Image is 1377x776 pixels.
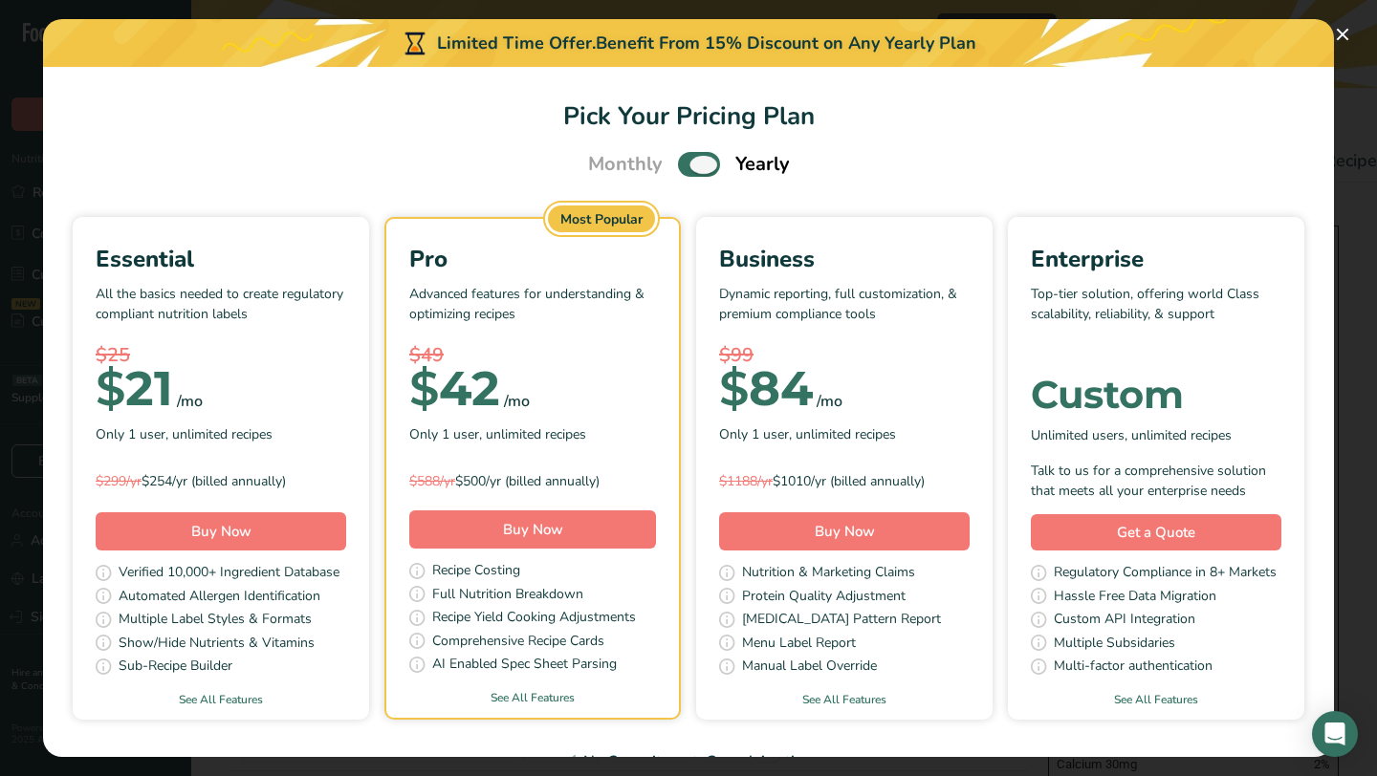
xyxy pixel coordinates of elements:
[409,284,656,341] p: Advanced features for understanding & optimizing recipes
[719,472,773,490] span: $1188/yr
[1054,609,1195,633] span: Custom API Integration
[409,359,439,418] span: $
[432,631,604,655] span: Comprehensive Recipe Cards
[1031,425,1232,445] span: Unlimited users, unlimited recipes
[742,633,856,657] span: Menu Label Report
[119,562,339,586] span: Verified 10,000+ Ingredient Database
[409,472,455,490] span: $588/yr
[96,242,346,276] div: Essential
[96,512,346,550] button: Buy Now
[503,520,563,539] span: Buy Now
[742,586,906,610] span: Protein Quality Adjustment
[409,424,586,444] span: Only 1 user, unlimited recipes
[1031,514,1281,551] a: Get a Quote
[96,284,346,341] p: All the basics needed to create regulatory compliant nutrition labels
[1008,691,1304,708] a: See All Features
[66,750,1311,773] div: No Commitment, Cancel Anytime
[719,370,813,408] div: 84
[719,341,970,370] div: $99
[432,607,636,631] span: Recipe Yield Cooking Adjustments
[735,150,790,179] span: Yearly
[1054,562,1277,586] span: Regulatory Compliance in 8+ Markets
[66,97,1311,135] h1: Pick Your Pricing Plan
[696,691,993,708] a: See All Features
[815,522,875,541] span: Buy Now
[119,656,232,679] span: Sub-Recipe Builder
[548,205,655,232] div: Most Popular
[96,341,346,370] div: $25
[1054,586,1216,610] span: Hassle Free Data Migration
[409,341,656,370] div: $49
[1054,633,1175,657] span: Multiple Subsidaries
[191,522,251,541] span: Buy Now
[719,359,749,418] span: $
[96,359,125,418] span: $
[1031,284,1281,341] p: Top-tier solution, offering world Class scalability, reliability, & support
[1117,522,1195,544] span: Get a Quote
[742,609,941,633] span: [MEDICAL_DATA] Pattern Report
[719,471,970,491] div: $1010/yr (billed annually)
[1031,376,1281,414] div: Custom
[432,560,520,584] span: Recipe Costing
[96,472,142,490] span: $299/yr
[73,691,369,708] a: See All Features
[409,242,656,276] div: Pro
[409,370,500,408] div: 42
[96,471,346,491] div: $254/yr (billed annually)
[719,512,970,550] button: Buy Now
[386,689,679,706] a: See All Features
[43,19,1334,67] div: Limited Time Offer.
[588,150,663,179] span: Monthly
[1312,711,1358,757] div: Open Intercom Messenger
[1031,461,1281,501] div: Talk to us for a comprehensive solution that meets all your enterprise needs
[719,424,896,444] span: Only 1 user, unlimited recipes
[119,609,312,633] span: Multiple Label Styles & Formats
[742,562,915,586] span: Nutrition & Marketing Claims
[409,510,656,549] button: Buy Now
[432,584,583,608] span: Full Nutrition Breakdown
[504,390,530,413] div: /mo
[1031,242,1281,276] div: Enterprise
[119,586,320,610] span: Automated Allergen Identification
[742,656,877,679] span: Manual Label Override
[596,31,976,56] div: Benefit From 15% Discount on Any Yearly Plan
[432,654,617,678] span: AI Enabled Spec Sheet Parsing
[817,390,842,413] div: /mo
[1054,656,1213,679] span: Multi-factor authentication
[96,424,273,444] span: Only 1 user, unlimited recipes
[96,370,173,408] div: 21
[177,390,203,413] div: /mo
[719,284,970,341] p: Dynamic reporting, full customization, & premium compliance tools
[719,242,970,276] div: Business
[119,633,315,657] span: Show/Hide Nutrients & Vitamins
[409,471,656,491] div: $500/yr (billed annually)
